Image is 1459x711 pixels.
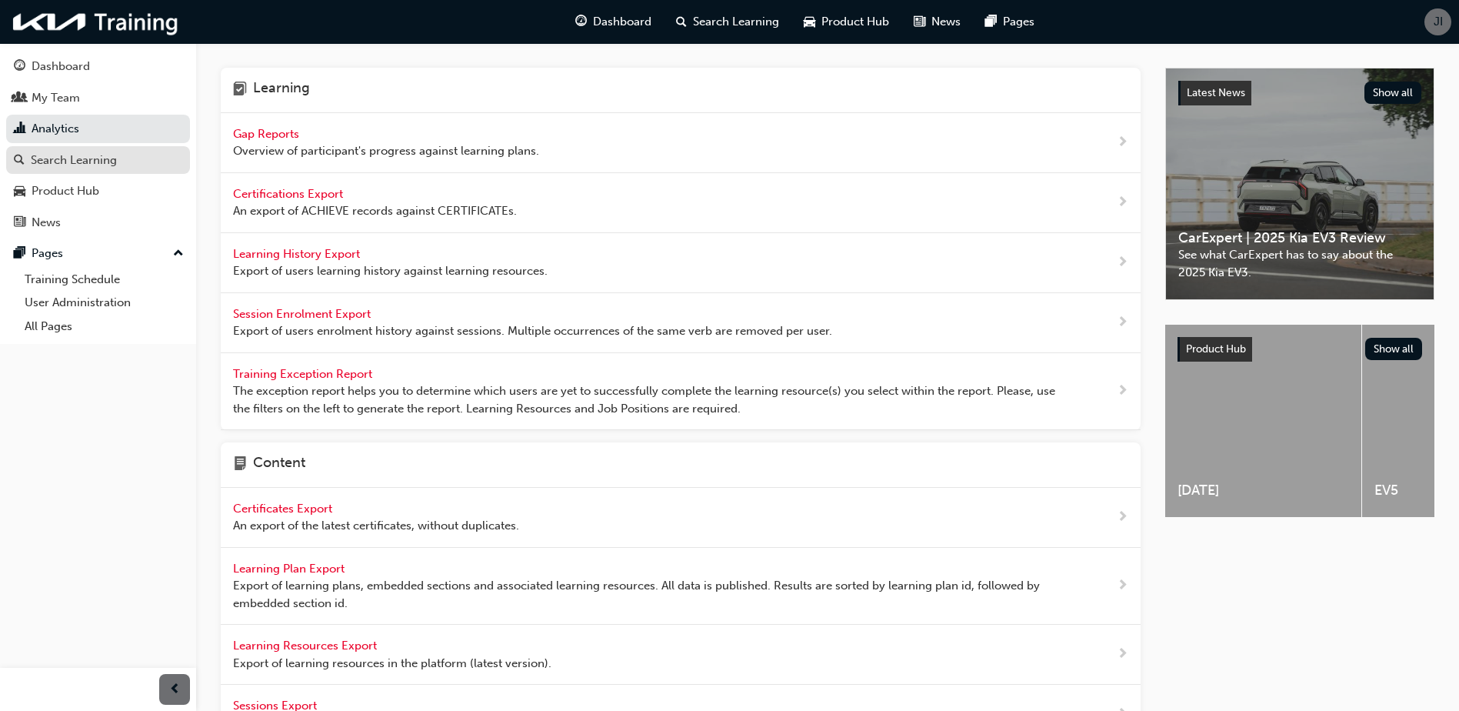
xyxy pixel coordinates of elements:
a: Analytics [6,115,190,143]
span: pages-icon [985,12,997,32]
a: Learning Resources Export Export of learning resources in the platform (latest version).next-icon [221,625,1141,685]
span: next-icon [1117,193,1128,212]
span: search-icon [676,12,687,32]
span: car-icon [804,12,815,32]
span: Certificates Export [233,502,335,516]
a: pages-iconPages [973,6,1047,38]
span: Product Hub [1186,342,1246,355]
span: Overview of participant's progress against learning plans. [233,142,539,160]
button: DashboardMy TeamAnalyticsSearch LearningProduct HubNews [6,49,190,239]
button: Pages [6,239,190,268]
span: pages-icon [14,247,25,261]
img: kia-training [8,6,185,38]
span: Latest News [1187,86,1245,99]
a: Dashboard [6,52,190,81]
span: Export of learning plans, embedded sections and associated learning resources. All data is publis... [233,577,1068,612]
span: chart-icon [14,122,25,136]
a: guage-iconDashboard [563,6,664,38]
span: people-icon [14,92,25,105]
span: search-icon [14,154,25,168]
a: Latest NewsShow all [1178,81,1421,105]
button: Show all [1364,82,1422,104]
span: page-icon [233,455,247,475]
span: car-icon [14,185,25,199]
a: Certifications Export An export of ACHIEVE records against CERTIFICATEs.next-icon [221,173,1141,233]
a: Learning History Export Export of users learning history against learning resources.next-icon [221,233,1141,293]
h4: Learning [253,80,310,100]
span: See what CarExpert has to say about the 2025 Kia EV3. [1178,246,1421,281]
span: next-icon [1117,645,1128,664]
span: guage-icon [575,12,587,32]
a: Latest NewsShow allCarExpert | 2025 Kia EV3 ReviewSee what CarExpert has to say about the 2025 Ki... [1165,68,1434,300]
a: Certificates Export An export of the latest certificates, without duplicates.next-icon [221,488,1141,548]
a: [DATE] [1165,325,1361,517]
span: news-icon [914,12,925,32]
span: up-icon [173,244,184,264]
span: Training Exception Report [233,367,375,381]
div: Dashboard [32,58,90,75]
a: Product HubShow all [1178,337,1422,362]
span: Learning Plan Export [233,562,348,576]
span: next-icon [1117,508,1128,527]
span: Learning Resources Export [233,639,380,653]
span: Learning History Export [233,247,363,261]
h4: Content [253,455,305,475]
div: Product Hub [32,182,99,200]
span: prev-icon [169,680,181,699]
a: News [6,209,190,237]
a: Session Enrolment Export Export of users enrolment history against sessions. Multiple occurrences... [221,293,1141,353]
a: Training Schedule [18,268,190,292]
span: CarExpert | 2025 Kia EV3 Review [1178,229,1421,247]
span: next-icon [1117,576,1128,596]
a: Training Exception Report The exception report helps you to determine which users are yet to succ... [221,353,1141,431]
span: guage-icon [14,60,25,74]
span: next-icon [1117,253,1128,272]
a: All Pages [18,315,190,339]
span: Pages [1003,13,1034,31]
span: Certifications Export [233,187,346,201]
span: next-icon [1117,133,1128,152]
div: News [32,214,61,232]
span: Export of users enrolment history against sessions. Multiple occurrences of the same verb are rem... [233,322,832,340]
span: JI [1434,13,1443,31]
span: The exception report helps you to determine which users are yet to successfully complete the lear... [233,382,1068,417]
a: car-iconProduct Hub [791,6,901,38]
span: Export of learning resources in the platform (latest version). [233,655,551,673]
a: User Administration [18,291,190,315]
span: Export of users learning history against learning resources. [233,262,548,280]
div: My Team [32,89,80,107]
a: Gap Reports Overview of participant's progress against learning plans.next-icon [221,113,1141,173]
a: My Team [6,84,190,112]
a: search-iconSearch Learning [664,6,791,38]
span: Dashboard [593,13,651,31]
a: news-iconNews [901,6,973,38]
span: Gap Reports [233,127,302,141]
span: next-icon [1117,313,1128,332]
a: Learning Plan Export Export of learning plans, embedded sections and associated learning resource... [221,548,1141,626]
span: News [931,13,961,31]
span: next-icon [1117,382,1128,401]
div: Pages [32,245,63,262]
span: news-icon [14,216,25,230]
button: Show all [1365,338,1423,360]
button: JI [1424,8,1451,35]
div: Search Learning [31,152,117,169]
span: Product Hub [821,13,889,31]
span: Search Learning [693,13,779,31]
span: Session Enrolment Export [233,307,374,321]
a: Product Hub [6,177,190,205]
span: An export of the latest certificates, without duplicates. [233,517,519,535]
span: learning-icon [233,80,247,100]
span: [DATE] [1178,482,1349,499]
a: Search Learning [6,146,190,175]
span: An export of ACHIEVE records against CERTIFICATEs. [233,202,517,220]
